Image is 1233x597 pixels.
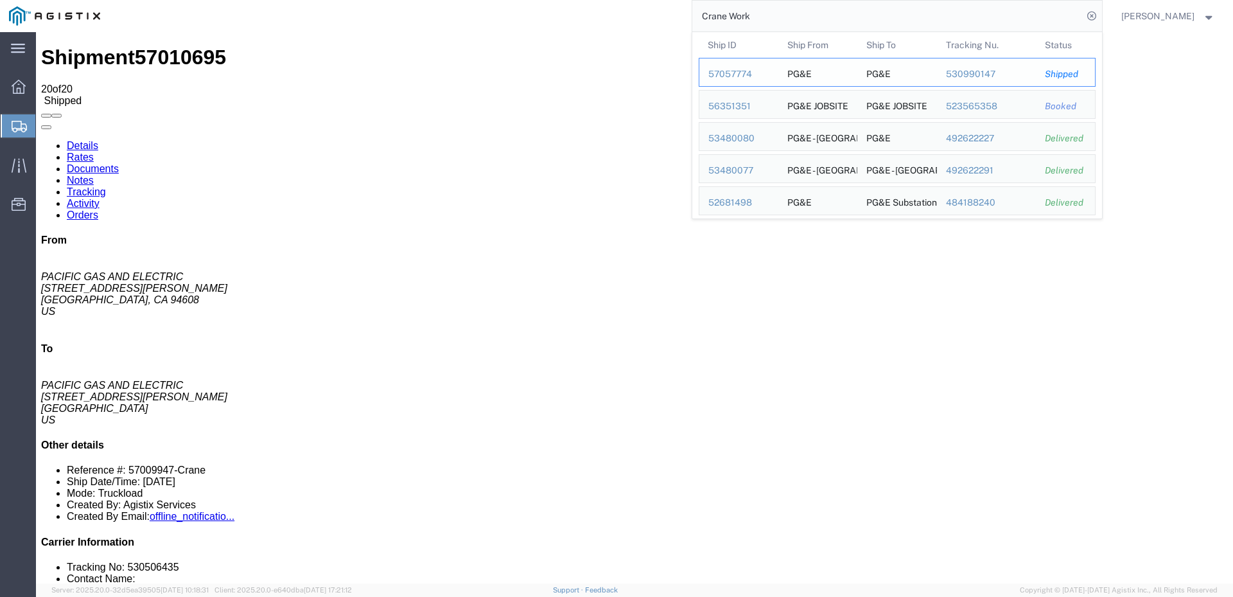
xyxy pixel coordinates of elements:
span: Client: 2025.20.0-e640dba [214,586,352,594]
li: Contact Name: [31,541,1192,553]
div: 52681498 [708,196,769,209]
img: logo [9,6,100,26]
div: Delivered [1045,132,1086,145]
div: PG&E [787,187,811,215]
div: 484188240 [945,196,1027,209]
div: PG&E - Fresno DC [787,155,848,183]
span: [DATE] 10:18:31 [161,586,209,594]
div: PG&E JOBSITE [787,91,848,118]
input: Search for shipment number, reference number [692,1,1083,31]
div: PG&E - Fresno DC [866,155,928,183]
span: [DATE] 17:21:12 [304,586,352,594]
div: 523565358 [945,100,1027,113]
div: Delivered [1045,164,1086,177]
a: offline_notificatio... [114,479,198,490]
th: Status [1036,32,1096,58]
div: PG&E [787,58,811,86]
iframe: FS Legacy Container [36,32,1233,584]
h4: Carrier Information [5,504,1192,516]
div: 492622291 [945,164,1027,177]
button: [PERSON_NAME] [1121,8,1216,24]
a: Feedback [585,586,618,594]
div: 530990147 [945,67,1027,81]
span: Copyright © [DATE]-[DATE] Agistix Inc., All Rights Reserved [1020,585,1218,596]
div: 53480077 [708,164,769,177]
table: Search Results [699,32,1102,218]
th: Tracking Nu. [936,32,1036,58]
th: Ship From [778,32,857,58]
div: Booked [1045,100,1086,113]
div: PG&E JOBSITE [866,91,927,118]
div: PG&E - Fresno DC [787,123,848,150]
div: 57057774 [708,67,769,81]
div: 53480080 [708,132,769,145]
div: 492622227 [945,132,1027,145]
a: Support [553,586,585,594]
span: Joe Torres [1121,9,1194,23]
div: PG&E Substation Construction [866,187,928,215]
div: PG&E [866,123,891,150]
span: Server: 2025.20.0-32d5ea39505 [51,586,209,594]
div: 56351351 [708,100,769,113]
th: Ship ID [699,32,778,58]
div: Shipped [1045,67,1086,81]
th: Ship To [857,32,937,58]
li: Tracking No: 530506435 [31,530,1192,541]
div: PG&E [866,58,891,86]
div: Delivered [1045,196,1086,209]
